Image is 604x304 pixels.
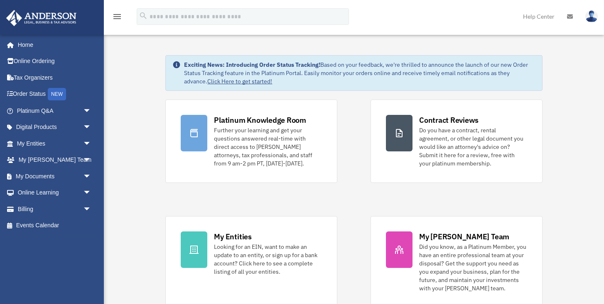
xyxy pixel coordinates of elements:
[83,119,100,136] span: arrow_drop_down
[6,53,104,70] a: Online Ordering
[214,115,306,125] div: Platinum Knowledge Room
[419,115,479,125] div: Contract Reviews
[83,185,100,202] span: arrow_drop_down
[6,86,104,103] a: Order StatusNEW
[4,10,79,26] img: Anderson Advisors Platinum Portal
[419,126,527,168] div: Do you have a contract, rental agreement, or other legal document you would like an attorney's ad...
[419,231,509,242] div: My [PERSON_NAME] Team
[83,152,100,169] span: arrow_drop_down
[6,185,104,201] a: Online Learningarrow_drop_down
[6,69,104,86] a: Tax Organizers
[585,10,598,22] img: User Pic
[6,201,104,217] a: Billingarrow_drop_down
[207,78,272,85] a: Click Here to get started!
[214,126,322,168] div: Further your learning and get your questions answered real-time with direct access to [PERSON_NAM...
[6,102,104,119] a: Platinum Q&Aarrow_drop_down
[184,61,535,85] div: Based on your feedback, we're thrilled to announce the launch of our new Order Status Tracking fe...
[83,168,100,185] span: arrow_drop_down
[6,168,104,185] a: My Documentsarrow_drop_down
[112,12,122,22] i: menu
[419,243,527,292] div: Did you know, as a Platinum Member, you have an entire professional team at your disposal? Get th...
[83,135,100,152] span: arrow_drop_down
[83,201,100,218] span: arrow_drop_down
[6,119,104,136] a: Digital Productsarrow_drop_down
[83,102,100,119] span: arrow_drop_down
[371,100,543,183] a: Contract Reviews Do you have a contract, rental agreement, or other legal document you would like...
[214,243,322,276] div: Looking for an EIN, want to make an update to an entity, or sign up for a bank account? Click her...
[214,231,251,242] div: My Entities
[6,135,104,152] a: My Entitiesarrow_drop_down
[184,61,320,68] strong: Exciting News: Introducing Order Status Tracking!
[6,152,104,168] a: My [PERSON_NAME] Teamarrow_drop_down
[6,36,100,53] a: Home
[165,100,337,183] a: Platinum Knowledge Room Further your learning and get your questions answered real-time with dire...
[139,11,148,20] i: search
[48,88,66,100] div: NEW
[112,15,122,22] a: menu
[6,217,104,234] a: Events Calendar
